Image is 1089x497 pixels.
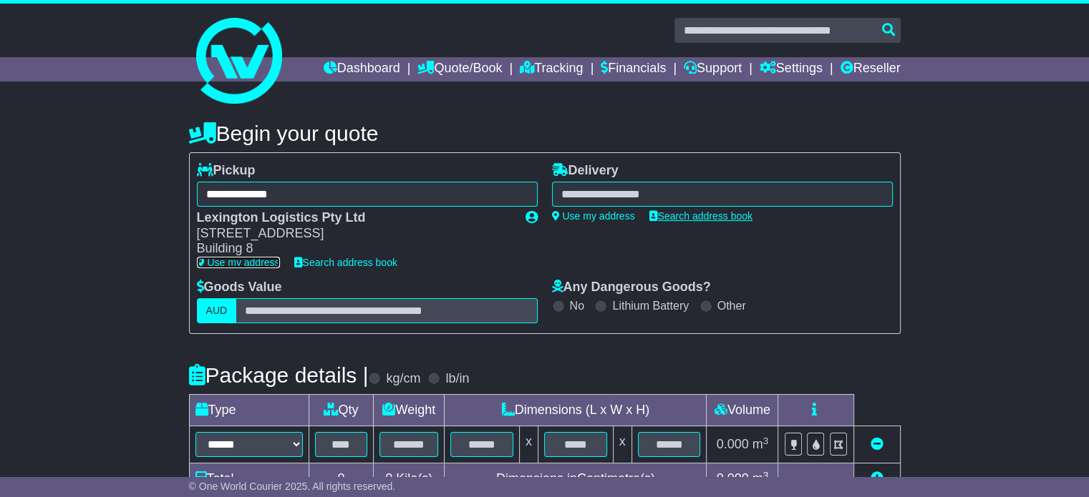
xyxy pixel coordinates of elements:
[189,463,309,495] td: Total
[570,299,584,313] label: No
[707,395,778,426] td: Volume
[197,257,280,268] a: Use my address
[445,395,707,426] td: Dimensions (L x W x H)
[417,57,502,82] a: Quote/Book
[613,426,631,463] td: x
[294,257,397,268] a: Search address book
[520,57,583,82] a: Tracking
[684,57,742,82] a: Support
[445,463,707,495] td: Dimensions in Centimetre(s)
[309,463,374,495] td: 0
[189,363,369,387] h4: Package details |
[385,471,392,486] span: 0
[197,163,256,179] label: Pickup
[612,299,689,313] label: Lithium Battery
[717,437,749,451] span: 0.000
[324,57,400,82] a: Dashboard
[197,226,511,242] div: [STREET_ADDRESS]
[871,437,884,451] a: Remove this item
[374,395,445,426] td: Weight
[717,299,746,313] label: Other
[309,395,374,426] td: Qty
[763,470,769,481] sup: 3
[189,122,901,145] h4: Begin your quote
[552,280,711,295] label: Any Dangerous Goods?
[197,210,511,226] div: Lexington Logistics Pty Ltd
[752,437,769,451] span: m
[197,280,282,295] label: Goods Value
[189,395,309,426] td: Type
[189,481,396,492] span: © One World Courier 2025. All rights reserved.
[871,471,884,486] a: Add new item
[763,436,769,446] sup: 3
[197,241,511,257] div: Building 8
[752,471,769,486] span: m
[840,57,900,82] a: Reseller
[386,371,420,387] label: kg/cm
[197,298,237,323] label: AUD
[552,210,635,222] a: Use my address
[374,463,445,495] td: Kilo(s)
[760,57,823,82] a: Settings
[601,57,666,82] a: Financials
[519,426,538,463] td: x
[445,371,469,387] label: lb/in
[717,471,749,486] span: 0.000
[649,210,752,222] a: Search address book
[552,163,619,179] label: Delivery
